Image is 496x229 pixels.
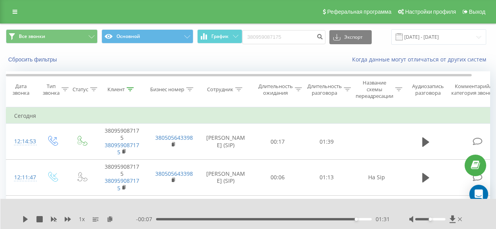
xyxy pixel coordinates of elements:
[6,56,61,63] button: Сбросить фильтры
[253,124,302,160] td: 00:17
[429,218,432,221] div: Accessibility label
[351,160,402,196] td: На Sip
[155,170,193,177] a: 380505643398
[211,34,229,39] span: График
[469,185,488,204] div: Open Intercom Messenger
[73,86,88,93] div: Статус
[258,83,293,96] div: Длительность ожидания
[96,124,147,160] td: 380959087175
[207,86,233,93] div: Сотрудник
[102,29,193,43] button: Основной
[327,9,391,15] span: Реферальная программа
[242,30,325,44] input: Поиск по номеру
[302,124,351,160] td: 01:39
[150,86,184,93] div: Бизнес номер
[79,215,85,223] span: 1 x
[469,9,485,15] span: Выход
[253,160,302,196] td: 00:06
[14,134,30,149] div: 12:14:53
[355,218,358,221] div: Accessibility label
[105,177,139,191] a: 380959087175
[409,83,447,96] div: Аудиозапись разговора
[450,83,496,96] div: Комментарий/категория звонка
[329,30,372,44] button: Экспорт
[356,79,393,99] div: Название схемы переадресации
[6,29,98,43] button: Все звонки
[352,56,490,63] a: Когда данные могут отличаться от других систем
[6,83,35,96] div: Дата звонка
[302,160,351,196] td: 01:13
[14,170,30,185] div: 12:11:47
[197,29,242,43] button: График
[155,134,193,141] a: 380505643398
[43,83,60,96] div: Тип звонка
[198,124,253,160] td: [PERSON_NAME] (SIP)
[107,86,125,93] div: Клиент
[96,160,147,196] td: 380959087175
[198,160,253,196] td: [PERSON_NAME] (SIP)
[136,215,156,223] span: - 00:07
[307,83,342,96] div: Длительность разговора
[105,141,139,156] a: 380959087175
[19,33,45,40] span: Все звонки
[376,215,390,223] span: 01:31
[405,9,456,15] span: Настройки профиля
